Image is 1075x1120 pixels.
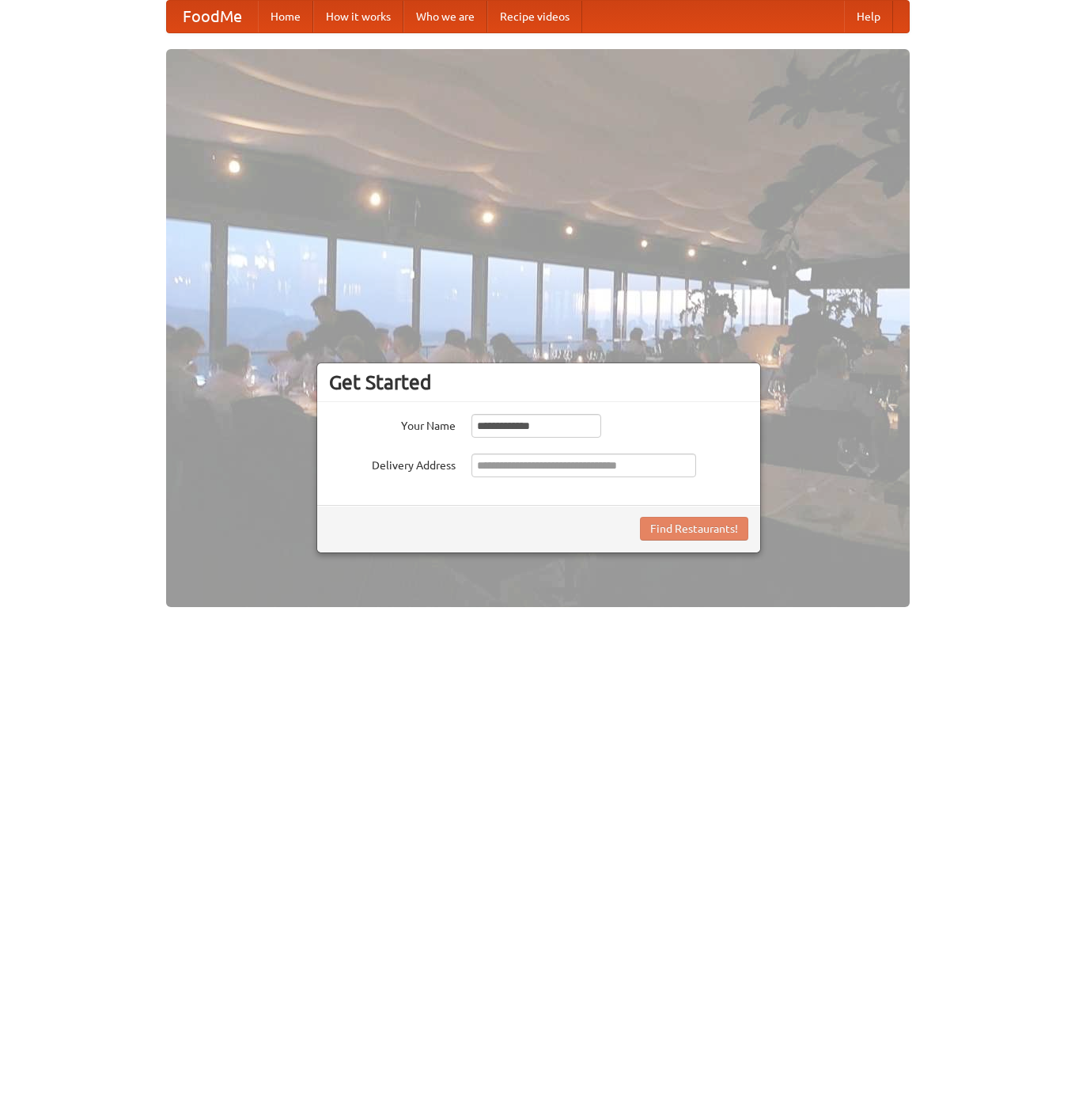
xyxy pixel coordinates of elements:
[258,1,313,32] a: Home
[329,414,456,434] label: Your Name
[313,1,403,32] a: How it works
[403,1,487,32] a: Who we are
[329,454,456,473] label: Delivery Address
[167,1,258,32] a: FoodMe
[329,370,748,394] h3: Get Started
[844,1,893,32] a: Help
[640,517,748,541] button: Find Restaurants!
[487,1,582,32] a: Recipe videos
